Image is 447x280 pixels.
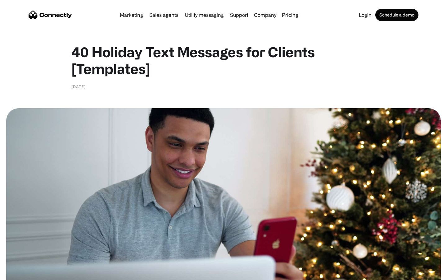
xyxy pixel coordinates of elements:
div: Company [254,11,276,19]
aside: Language selected: English [6,269,37,278]
div: [DATE] [71,83,86,90]
h1: 40 Holiday Text Messages for Clients [Templates] [71,44,376,77]
a: Support [228,12,251,17]
a: Utility messaging [182,12,226,17]
a: Login [356,12,374,17]
a: Marketing [117,12,146,17]
ul: Language list [12,269,37,278]
a: Sales agents [147,12,181,17]
a: Schedule a demo [375,9,418,21]
a: Pricing [279,12,301,17]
